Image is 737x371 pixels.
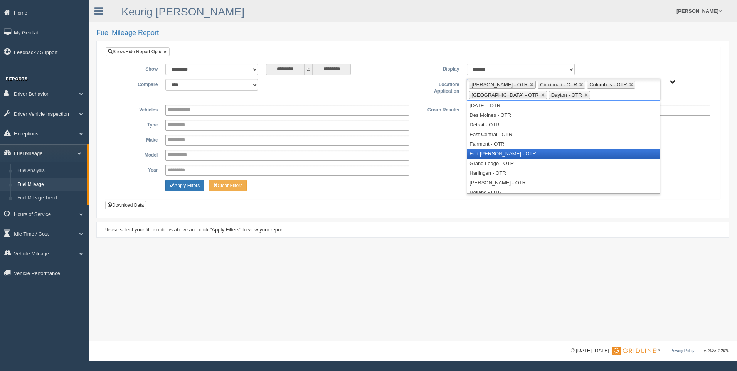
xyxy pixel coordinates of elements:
[111,120,162,129] label: Type
[14,178,87,192] a: Fuel Mileage
[467,130,660,139] li: East Central - OTR
[467,120,660,130] li: Detroit - OTR
[589,82,627,88] span: Columbus - OTR
[467,168,660,178] li: Harlingen - OTR
[111,135,162,144] label: Make
[467,110,660,120] li: Des Moines - OTR
[413,79,463,95] label: Location/ Application
[551,92,582,98] span: Dayton - OTR
[121,6,244,18] a: Keurig [PERSON_NAME]
[105,201,146,209] button: Download Data
[471,92,538,98] span: [GEOGRAPHIC_DATA] - OTR
[14,164,87,178] a: Fuel Analysis
[471,82,528,88] span: [PERSON_NAME] - OTR
[670,349,694,353] a: Privacy Policy
[540,82,577,88] span: Cincinnati - OTR
[165,180,204,191] button: Change Filter Options
[96,29,729,37] h2: Fuel Mileage Report
[14,191,87,205] a: Fuel Mileage Trend
[413,64,463,73] label: Display
[467,149,660,159] li: Fort [PERSON_NAME] - OTR
[209,180,247,191] button: Change Filter Options
[704,349,729,353] span: v. 2025.4.2019
[413,105,463,114] label: Group Results
[111,150,162,159] label: Model
[612,347,656,355] img: Gridline
[305,64,312,75] span: to
[467,139,660,149] li: Fairmont - OTR
[467,159,660,168] li: Grand Ledge - OTR
[111,64,162,73] label: Show
[111,165,162,174] label: Year
[467,187,660,197] li: Holland - OTR
[106,47,170,56] a: Show/Hide Report Options
[571,347,729,355] div: © [DATE]-[DATE] - ™
[111,79,162,88] label: Compare
[467,101,660,110] li: [DATE] - OTR
[103,227,285,233] span: Please select your filter options above and click "Apply Filters" to view your report.
[111,105,162,114] label: Vehicles
[467,178,660,187] li: [PERSON_NAME] - OTR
